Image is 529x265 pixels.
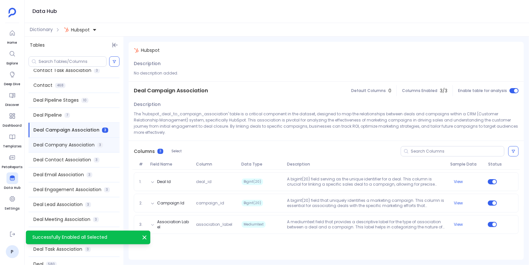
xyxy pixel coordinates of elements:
[5,193,20,211] a: Settings
[134,60,161,67] span: Description
[134,70,519,76] p: No description added.
[97,143,103,148] span: 3
[4,82,20,87] span: Deep Dive
[193,201,239,206] span: campaign_id
[8,8,16,17] img: petavue logo
[6,245,19,258] a: P
[81,98,88,103] span: 10
[3,144,21,149] span: Templates
[33,142,95,148] span: Deal Company Association
[33,67,91,74] span: Contact Task Association
[3,110,22,128] a: Dashboard
[157,149,163,154] span: 3
[30,26,53,33] span: Dictionary
[102,128,108,133] span: 3
[134,111,519,135] p: The 'hubspot_deal_to_campaign_association' table is a critical component in the dataset, designed...
[93,217,99,222] span: 3
[411,149,504,154] input: Search Columns
[242,179,263,185] span: Bigint(20)
[136,162,148,167] span: #
[25,37,123,54] div: Tables
[454,222,463,227] button: View
[402,88,437,93] span: Columns Enabled
[157,179,171,184] button: Deal Id
[55,83,65,88] span: 468
[239,162,284,167] span: Data Type
[134,101,161,108] span: Description
[284,219,447,230] p: A mediumtext field that provides a descriptive label for the type of association between a deal a...
[33,201,83,208] span: Deal Lead Association
[193,162,239,167] span: Column
[85,247,91,252] span: 3
[454,179,463,184] button: View
[33,216,90,223] span: Deal Meeting Association
[157,201,184,206] button: Campaign Id
[39,59,106,64] input: Search Tables/Columns
[351,88,386,93] span: Default Columns
[6,61,18,66] span: Explore
[148,162,193,167] span: Field Name
[141,47,160,54] span: Hubspot
[33,127,99,133] span: Deal Campaign Association
[33,112,62,119] span: Deal Pipeline
[242,221,266,228] span: Mediumtext
[94,157,99,163] span: 3
[86,172,92,178] span: 3
[134,48,139,53] img: hubspot.svg
[5,102,19,108] span: Discover
[137,179,148,184] span: 1.
[167,147,186,156] button: Select
[242,200,263,206] span: Bigint(20)
[137,222,148,227] span: 3.
[104,187,110,192] span: 3
[157,219,191,230] button: Association Label
[2,152,23,170] a: PetaReports
[284,198,447,208] p: A bigint(20) field that uniquely identifies a marketing campaign. This column is essential for as...
[64,27,69,32] img: hubspot.svg
[134,148,155,155] span: Columns
[388,87,391,94] span: 0
[5,206,20,211] span: Settings
[458,88,507,93] span: Enable table for analysis
[64,113,70,118] span: 7
[137,201,148,206] span: 2.
[4,69,20,87] a: Deep Dive
[71,27,90,33] span: Hubspot
[284,162,448,167] span: Description
[33,97,79,104] span: Deal Pipeline Stages
[4,185,20,190] span: Data Hub
[193,222,239,227] span: association_label
[6,48,18,66] a: Explore
[6,27,18,45] a: Home
[33,82,52,89] span: Contact
[32,234,136,240] p: Successfully Enabled all Selected
[2,165,23,170] span: PetaReports
[32,7,57,16] h1: Data Hub
[33,156,91,163] span: Deal Contact Association
[4,172,20,190] a: Data Hub
[33,171,84,178] span: Deal Email Association
[6,40,18,45] span: Home
[5,89,19,108] a: Discover
[63,25,98,35] button: Hubspot
[440,87,447,94] span: 3 / 3
[486,162,501,167] span: Status
[33,186,101,193] span: Deal Engagement Association
[454,201,463,206] button: View
[134,87,208,95] span: Deal Campaign Association
[284,177,447,187] p: A bigint(20) field serving as the unique identifier for a deal. This column is crucial for linkin...
[94,68,100,73] span: 3
[110,40,120,50] button: Hide Tables
[3,123,22,128] span: Dashboard
[33,246,82,253] span: Deal Task Association
[26,231,150,244] div: Successfully Enabled all Selected
[85,202,91,207] span: 3
[3,131,21,149] a: Templates
[193,179,239,184] span: deal_id
[448,162,486,167] span: Sample Data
